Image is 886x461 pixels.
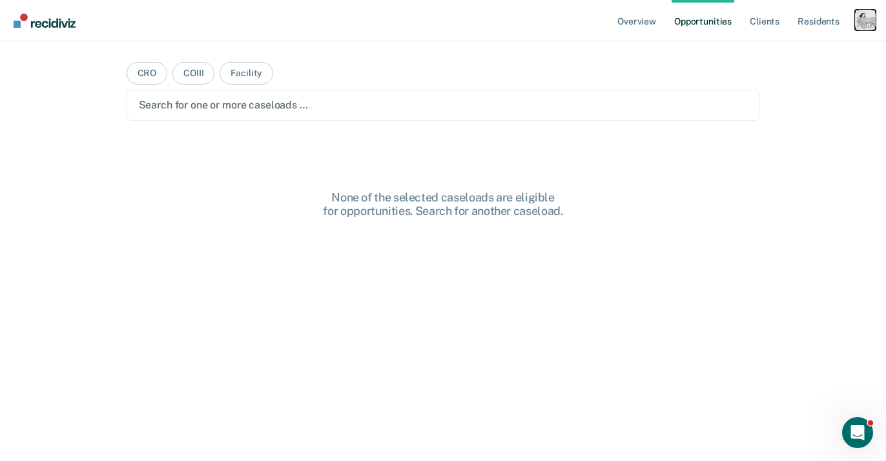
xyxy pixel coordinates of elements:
button: Facility [220,62,273,85]
button: CRO [127,62,168,85]
button: Profile dropdown button [855,10,876,30]
button: COIII [172,62,214,85]
img: Recidiviz [14,14,76,28]
iframe: Intercom live chat [842,417,873,448]
div: None of the selected caseloads are eligible for opportunities. Search for another caseload. [236,190,650,218]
